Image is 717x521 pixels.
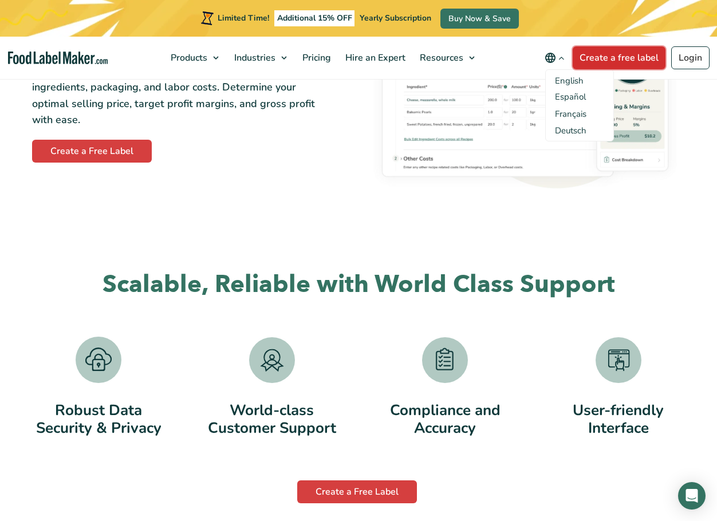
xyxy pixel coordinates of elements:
a: Pricing [296,37,336,79]
a: Hire an Expert [338,37,410,79]
div: Open Intercom Messenger [678,482,706,510]
button: Change language [537,46,573,69]
p: User-friendly Interface [537,401,700,437]
a: Food Label Maker homepage [8,52,108,65]
h2: Scalable, Reliable with World Class Support [12,269,705,301]
a: Resources [413,37,480,79]
span: Limited Time! [218,13,269,23]
a: Buy Now & Save [440,9,519,29]
a: Create a free label [573,46,665,69]
p: Quickly and accurately calculate your recipe costs, including ingredients, packaging, and labor c... [32,62,315,128]
a: Language switcher : Spanish [555,91,586,102]
p: Compliance and Accuracy [364,401,526,437]
p: Robust Data Security & Privacy [17,401,180,437]
a: Language switcher : German [555,125,586,136]
a: Language switcher : French [555,108,586,120]
a: Create a Free Label [32,140,152,163]
span: Pricing [299,52,332,64]
span: Yearly Subscription [360,13,431,23]
a: Create a Free Label [297,480,417,503]
a: Login [671,46,710,69]
aside: Language selected: English [555,74,604,136]
p: World-class Customer Support [191,401,353,437]
span: Products [167,52,208,64]
a: Industries [227,37,293,79]
span: Industries [231,52,277,64]
span: Resources [416,52,464,64]
span: English [555,75,584,86]
a: Products [164,37,224,79]
span: Hire an Expert [342,52,407,64]
span: Additional 15% OFF [274,10,355,26]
